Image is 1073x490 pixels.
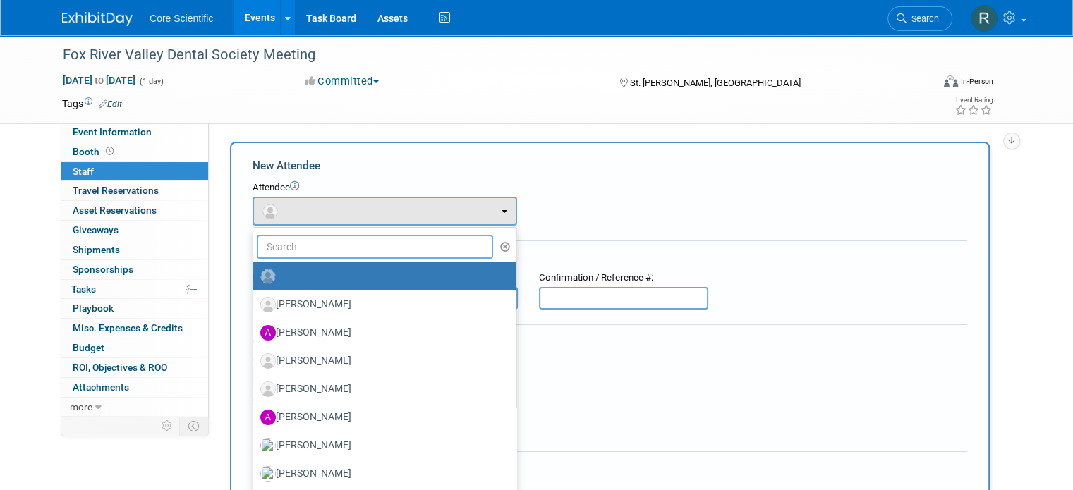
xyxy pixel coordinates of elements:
[71,283,96,295] span: Tasks
[856,73,993,94] div: Event Format
[260,378,502,400] label: [PERSON_NAME]
[260,293,502,316] label: [PERSON_NAME]
[58,42,914,68] div: Fox River Valley Dental Society Meeting
[62,74,136,87] span: [DATE] [DATE]
[253,158,967,173] div: New Attendee
[253,250,967,264] div: Registration / Ticket Info (optional)
[907,13,939,24] span: Search
[92,75,106,86] span: to
[61,142,208,161] a: Booth
[253,336,967,349] div: Cost:
[62,97,122,111] td: Tags
[260,381,276,397] img: Associate-Profile-5.png
[61,260,208,279] a: Sponsorships
[73,185,159,196] span: Travel Reservations
[61,358,208,377] a: ROI, Objectives & ROO
[253,461,967,475] div: Misc. Attachments & Notes
[260,463,502,485] label: [PERSON_NAME]
[260,269,276,284] img: Unassigned-User-Icon.png
[260,325,276,341] img: A.jpg
[73,342,104,353] span: Budget
[103,146,116,157] span: Booth not reserved yet
[301,74,384,89] button: Committed
[8,6,694,20] body: Rich Text Area. Press ALT-0 for help.
[539,271,708,285] div: Confirmation / Reference #:
[954,97,993,104] div: Event Rating
[73,224,119,235] span: Giveaways
[260,297,276,312] img: Associate-Profile-5.png
[73,244,120,255] span: Shipments
[257,235,493,259] input: Search
[260,321,502,344] label: [PERSON_NAME]
[260,434,502,457] label: [PERSON_NAME]
[260,410,276,425] img: A.jpg
[73,126,152,137] span: Event Information
[260,350,502,372] label: [PERSON_NAME]
[61,319,208,338] a: Misc. Expenses & Credits
[61,378,208,397] a: Attachments
[62,12,133,26] img: ExhibitDay
[260,353,276,369] img: Associate-Profile-5.png
[73,166,94,177] span: Staff
[61,299,208,318] a: Playbook
[73,264,133,275] span: Sponsorships
[887,6,952,31] a: Search
[61,280,208,299] a: Tasks
[61,201,208,220] a: Asset Reservations
[70,401,92,412] span: more
[61,221,208,240] a: Giveaways
[73,204,157,216] span: Asset Reservations
[944,75,958,87] img: Format-Inperson.png
[630,78,801,88] span: St. [PERSON_NAME], [GEOGRAPHIC_DATA]
[180,417,209,435] td: Toggle Event Tabs
[150,13,213,24] span: Core Scientific
[61,240,208,259] a: Shipments
[960,76,993,87] div: In-Person
[971,5,998,32] img: Rachel Wolff
[253,181,967,195] div: Attendee
[61,123,208,142] a: Event Information
[99,99,122,109] a: Edit
[73,146,116,157] span: Booth
[260,406,502,429] label: [PERSON_NAME]
[73,302,114,314] span: Playbook
[61,181,208,200] a: Travel Reservations
[61,398,208,417] a: more
[73,322,183,333] span: Misc. Expenses & Credits
[73,381,129,393] span: Attachments
[61,162,208,181] a: Staff
[138,77,164,86] span: (1 day)
[73,362,167,373] span: ROI, Objectives & ROO
[61,338,208,357] a: Budget
[155,417,180,435] td: Personalize Event Tab Strip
